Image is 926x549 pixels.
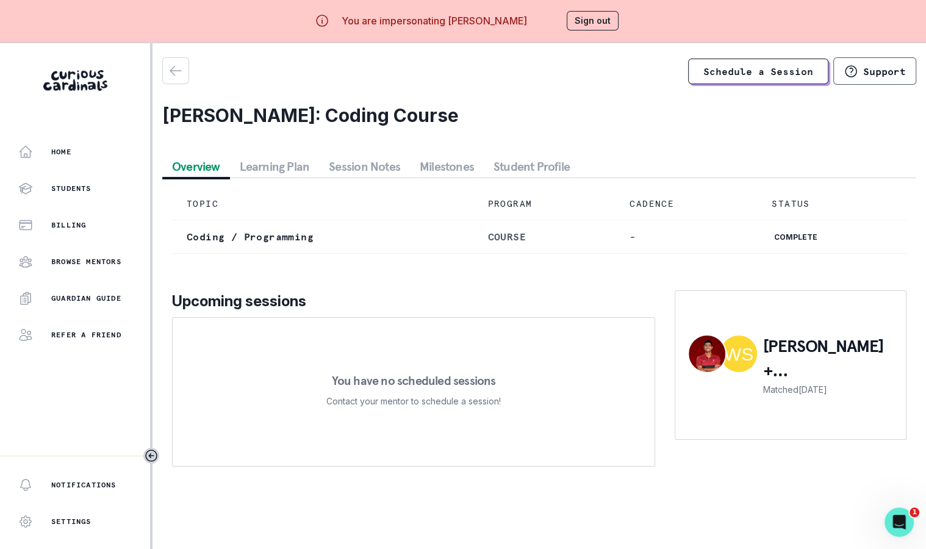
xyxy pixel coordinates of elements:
button: Support [833,57,916,85]
button: Sign out [567,11,619,30]
button: Toggle sidebar [143,448,159,464]
p: Matched [DATE] [763,383,894,396]
td: CADENCE [615,188,757,220]
span: 1 [910,508,919,517]
p: You have no scheduled sessions [331,375,495,387]
span: complete [772,231,820,243]
p: Settings [51,517,92,526]
button: Learning Plan [230,156,320,178]
p: Students [51,184,92,193]
td: course [473,220,615,254]
a: Schedule a Session [688,59,828,84]
td: - [615,220,757,254]
button: Milestones [410,156,484,178]
p: Upcoming sessions [172,290,655,312]
p: Refer a friend [51,330,121,340]
td: Coding / Programming [172,220,473,254]
td: STATUS [757,188,906,220]
h2: [PERSON_NAME]: Coding Course [162,104,916,126]
p: Notifications [51,480,117,490]
td: PROGRAM [473,188,615,220]
button: Session Notes [319,156,410,178]
p: Billing [51,220,86,230]
p: Guardian Guide [51,293,121,303]
p: Home [51,147,71,157]
img: Dean Stratakos [689,335,725,372]
img: Curious Cardinals Logo [43,70,107,91]
p: You are impersonating [PERSON_NAME] [342,13,527,28]
iframe: Intercom live chat [885,508,914,537]
p: Support [863,65,906,77]
p: Contact your mentor to schedule a session! [326,394,501,409]
img: Walker Stevens [720,335,757,372]
button: Overview [162,156,230,178]
button: Student Profile [484,156,580,178]
p: [PERSON_NAME] + [PERSON_NAME] [763,334,894,383]
td: TOPIC [172,188,473,220]
p: Browse Mentors [51,257,121,267]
